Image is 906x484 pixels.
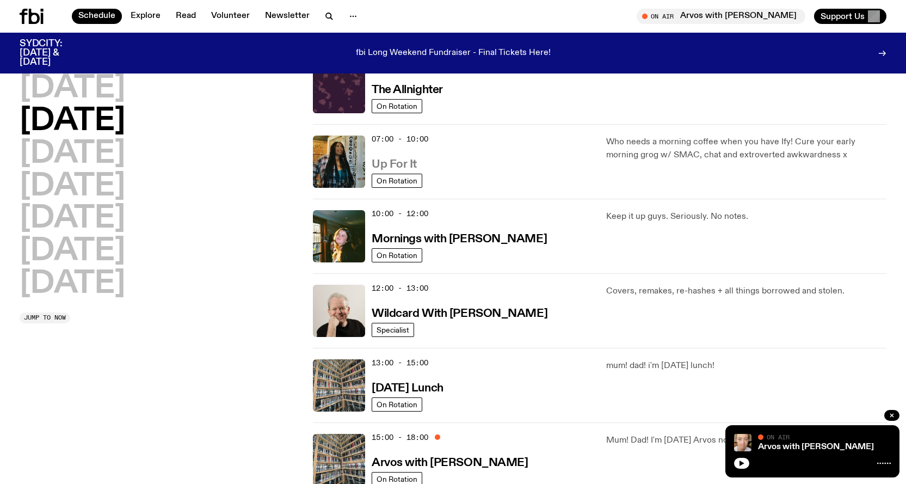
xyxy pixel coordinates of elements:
[372,134,428,144] span: 07:00 - 10:00
[372,209,428,219] span: 10:00 - 12:00
[372,159,417,170] h3: Up For It
[377,326,409,334] span: Specialist
[372,432,428,443] span: 15:00 - 18:00
[377,177,417,185] span: On Rotation
[637,9,805,24] button: On AirArvos with [PERSON_NAME]
[20,73,125,104] button: [DATE]
[372,283,428,293] span: 12:00 - 13:00
[313,285,365,337] img: Stuart is smiling charmingly, wearing a black t-shirt against a stark white background.
[372,84,443,96] h3: The Allnighter
[20,39,89,67] h3: SYDCITY: [DATE] & [DATE]
[313,136,365,188] img: Ify - a Brown Skin girl with black braided twists, looking up to the side with her tongue stickin...
[377,401,417,409] span: On Rotation
[372,381,443,394] a: [DATE] Lunch
[313,210,365,262] img: Freya smiles coyly as she poses for the image.
[377,102,417,111] span: On Rotation
[372,397,422,412] a: On Rotation
[372,234,547,245] h3: Mornings with [PERSON_NAME]
[169,9,202,24] a: Read
[767,433,790,440] span: On Air
[372,323,414,337] a: Specialist
[372,248,422,262] a: On Rotation
[24,315,66,321] span: Jump to now
[606,136,886,162] p: Who needs a morning coffee when you have Ify! Cure your early morning grog w/ SMAC, chat and extr...
[20,139,125,169] button: [DATE]
[372,383,443,394] h3: [DATE] Lunch
[20,269,125,299] button: [DATE]
[20,171,125,202] button: [DATE]
[20,236,125,267] button: [DATE]
[606,210,886,223] p: Keep it up guys. Seriously. No notes.
[606,285,886,298] p: Covers, remakes, re-hashes + all things borrowed and stolen.
[372,455,528,469] a: Arvos with [PERSON_NAME]
[377,252,417,260] span: On Rotation
[72,9,122,24] a: Schedule
[205,9,256,24] a: Volunteer
[356,48,551,58] p: fbi Long Weekend Fundraiser - Final Tickets Here!
[372,231,547,245] a: Mornings with [PERSON_NAME]
[20,106,125,137] button: [DATE]
[372,157,417,170] a: Up For It
[258,9,316,24] a: Newsletter
[372,457,528,469] h3: Arvos with [PERSON_NAME]
[606,434,886,447] p: Mum! Dad! I'm [DATE] Arvos now!
[372,358,428,368] span: 13:00 - 15:00
[821,11,865,21] span: Support Us
[372,308,547,320] h3: Wildcard With [PERSON_NAME]
[814,9,886,24] button: Support Us
[20,313,70,323] button: Jump to now
[372,306,547,320] a: Wildcard With [PERSON_NAME]
[606,359,886,372] p: mum! dad! i'm [DATE] lunch!
[20,204,125,234] button: [DATE]
[372,99,422,113] a: On Rotation
[377,475,417,483] span: On Rotation
[758,443,874,451] a: Arvos with [PERSON_NAME]
[313,359,365,412] img: A corner shot of the fbi music library
[372,82,443,96] a: The Allnighter
[372,174,422,188] a: On Rotation
[124,9,167,24] a: Explore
